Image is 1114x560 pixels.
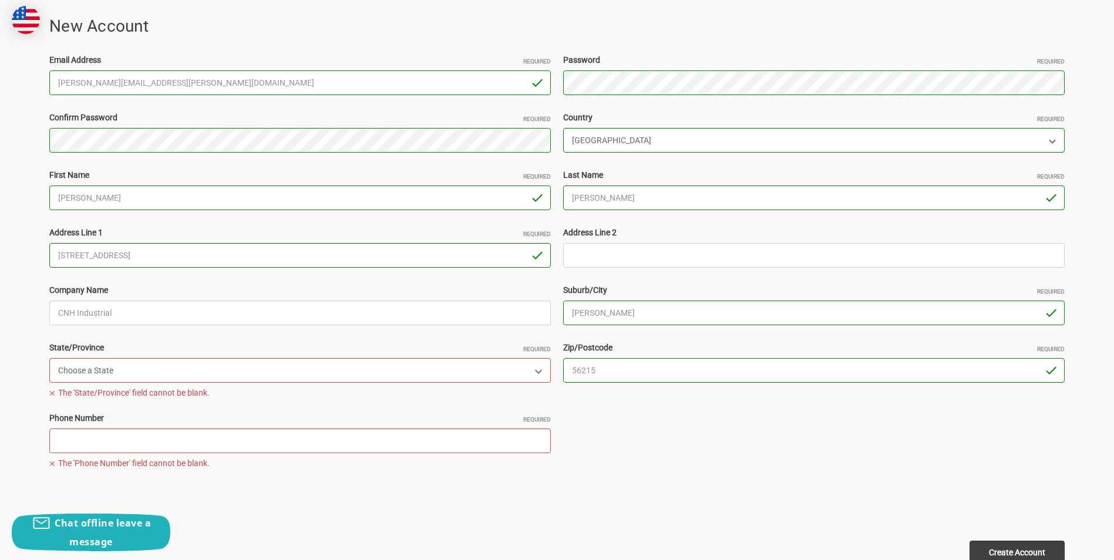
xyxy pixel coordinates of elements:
[49,169,551,181] label: First Name
[55,517,151,548] span: Chat offline leave a message
[12,6,40,34] img: duty and tax information for United States
[523,172,551,181] small: Required
[563,169,1065,181] label: Last Name
[563,54,1065,66] label: Password
[49,54,551,66] label: Email Address
[49,14,1065,39] h1: New Account
[1037,57,1065,66] small: Required
[563,112,1065,124] label: Country
[1037,345,1065,353] small: Required
[563,284,1065,296] label: Suburb/City
[1037,287,1065,296] small: Required
[49,412,551,424] label: Phone Number
[523,415,551,424] small: Required
[523,230,551,238] small: Required
[49,456,551,470] span: The 'Phone Number' field cannot be blank.
[523,114,551,123] small: Required
[563,342,1065,354] label: Zip/Postcode
[523,57,551,66] small: Required
[49,483,228,528] iframe: reCAPTCHA
[49,112,551,124] label: Confirm Password
[49,342,551,354] label: State/Province
[1037,172,1065,181] small: Required
[49,227,551,239] label: Address Line 1
[12,514,170,551] button: Chat offline leave a message
[49,284,551,296] label: Company Name
[1037,114,1065,123] small: Required
[49,386,551,400] span: The 'State/Province' field cannot be blank.
[563,227,1065,239] label: Address Line 2
[523,345,551,353] small: Required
